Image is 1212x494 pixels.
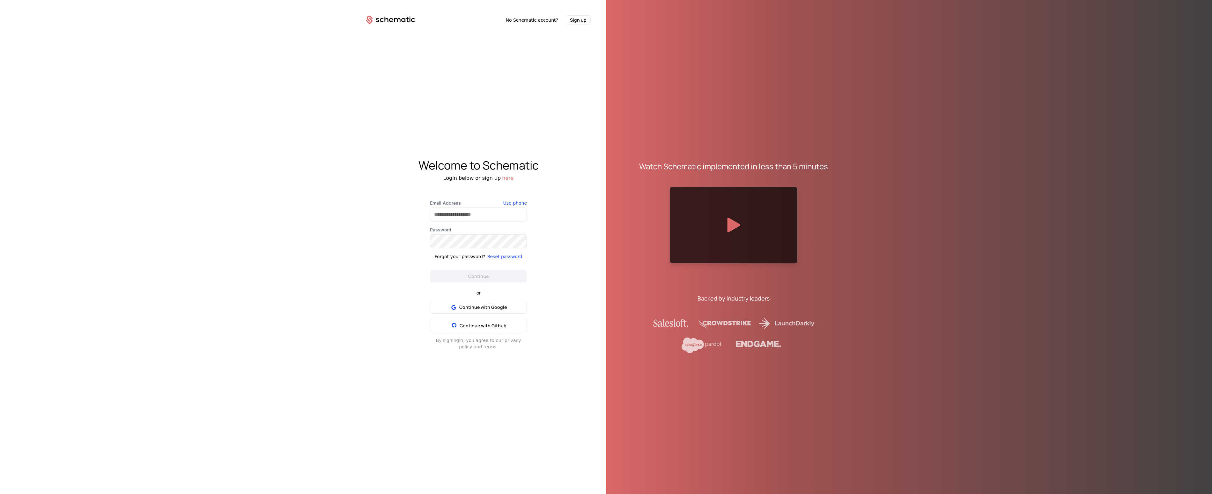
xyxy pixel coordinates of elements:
div: By signing in , you agree to our privacy and . [430,337,527,350]
label: Password [430,227,527,233]
div: Backed by industry leaders [698,294,770,303]
label: Email Address [430,200,527,206]
div: Watch Schematic implemented in less than 5 minutes [639,161,828,171]
button: Reset password [487,253,522,260]
button: Use phone [503,200,527,206]
a: policy [459,344,472,349]
span: or [471,291,486,295]
button: Continue with Google [430,301,527,314]
button: here [502,174,514,182]
span: Continue with Google [459,304,507,310]
span: Continue with Github [460,323,506,329]
button: Sign up [566,15,591,25]
div: Forgot your password? [435,253,485,260]
button: Continue [430,270,527,283]
div: Login below or sign up [351,174,606,182]
span: No Schematic account? [506,17,558,23]
div: Welcome to Schematic [351,159,606,172]
button: Continue with Github [430,319,527,332]
a: terms [484,344,497,349]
